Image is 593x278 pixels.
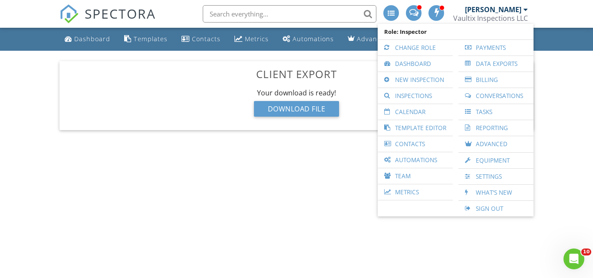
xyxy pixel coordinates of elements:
[134,35,168,43] div: Templates
[463,169,529,184] a: Settings
[61,31,114,47] a: Dashboard
[463,72,529,88] a: Billing
[344,31,392,47] a: Advanced
[382,120,448,136] a: Template Editor
[192,35,221,43] div: Contacts
[382,136,448,152] a: Contacts
[463,153,529,168] a: Equipment
[279,31,337,47] a: Automations (Advanced)
[74,35,110,43] div: Dashboard
[382,152,448,168] a: Automations
[357,35,389,43] div: Advanced
[382,184,448,200] a: Metrics
[245,35,269,43] div: Metrics
[382,168,448,184] a: Team
[463,201,529,216] a: Sign Out
[231,31,272,47] a: Metrics
[66,88,527,98] div: Your download is ready!
[382,40,448,56] a: Change Role
[581,249,591,255] span: 10
[59,4,79,23] img: The Best Home Inspection Software - Spectora
[382,24,529,39] span: Role: Inspector
[254,101,339,117] div: Download File
[382,72,448,88] a: New Inspection
[382,104,448,120] a: Calendar
[121,31,171,47] a: Templates
[66,68,527,80] h3: Client Export
[463,40,529,56] a: Payments
[293,35,334,43] div: Automations
[203,5,376,23] input: Search everything...
[463,120,529,136] a: Reporting
[463,88,529,104] a: Conversations
[178,31,224,47] a: Contacts
[382,88,448,104] a: Inspections
[85,4,156,23] span: SPECTORA
[453,14,528,23] div: Vaultix Inspections LLC
[563,249,584,269] iframe: Intercom live chat
[463,185,529,200] a: What's New
[465,5,521,14] div: [PERSON_NAME]
[59,12,156,30] a: SPECTORA
[463,136,529,152] a: Advanced
[463,104,529,120] a: Tasks
[382,56,448,72] a: Dashboard
[463,56,529,72] a: Data Exports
